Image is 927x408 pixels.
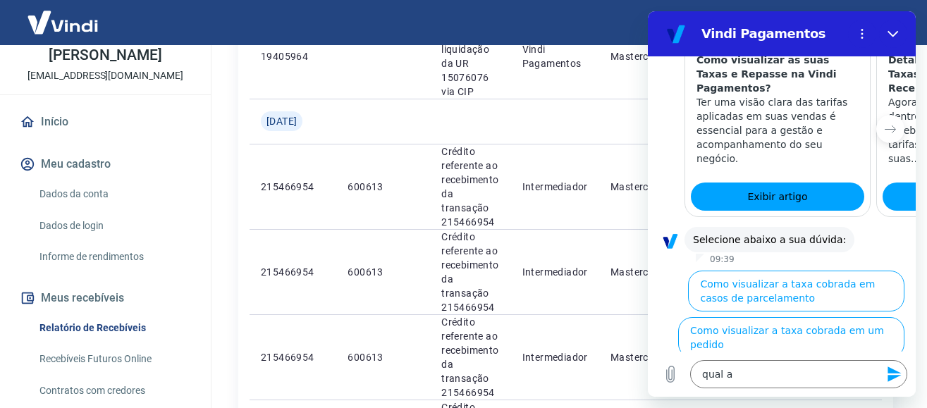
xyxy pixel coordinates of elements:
p: 600613 [348,350,419,364]
p: [EMAIL_ADDRESS][DOMAIN_NAME] [27,68,183,83]
img: Vindi [17,1,109,44]
button: Enviar mensagem [231,349,259,377]
p: 09:39 [62,242,87,254]
button: Como visualizar a taxa cobrada em um pedido [30,306,257,347]
a: Início [17,106,194,137]
a: Recebíveis Futuros Online [34,345,194,373]
p: Débito referente à liquidação da UR 15076076 via CIP [441,14,499,99]
a: Informe de rendimentos [34,242,194,271]
p: 600613 [348,180,419,194]
p: 600613 [348,265,419,279]
p: Mastercard [610,49,665,63]
p: Vindi Pagamentos [522,42,588,70]
p: 215466954 [261,180,325,194]
p: Mastercard [610,180,665,194]
h3: Detalhamento de Taxas/Tarifas no Relatório de Recebíveis [240,42,403,84]
span: Selecione abaixo a sua dúvida: [45,223,198,234]
button: Carregar arquivo [8,349,37,377]
a: Relatório de Recebíveis [34,314,194,342]
a: Dados da conta [34,180,194,209]
p: Intermediador [522,265,588,279]
p: Crédito referente ao recebimento da transação 215466954 [441,230,499,314]
p: Mastercard [610,265,665,279]
p: Intermediador [522,180,588,194]
a: Contratos com credores [34,376,194,405]
a: Dados de login [34,211,194,240]
iframe: Janela de mensagens [648,11,916,397]
p: Intermediador [522,350,588,364]
p: 215466954 [261,350,325,364]
button: Sair [859,10,910,36]
span: [DATE] [266,114,297,128]
p: 19405964 [261,49,325,63]
p: Mastercard [610,350,665,364]
button: Meu cadastro [17,149,194,180]
p: 215466954 [261,265,325,279]
p: [PERSON_NAME] [49,48,161,63]
button: Meus recebíveis [17,283,194,314]
p: Crédito referente ao recebimento da transação 215466954 [441,315,499,400]
textarea: qual a [42,349,259,377]
p: Agora você pode visualizar dentro da tela de relatório de recebíveis o detalhamento das tarifas q... [240,84,403,154]
a: Exibir artigo: 'Detalhamento de Taxas/Tarifas no Relatório de Recebíveis' [235,171,408,199]
button: Como visualizar a taxa cobrada em casos de parcelamento [40,259,257,300]
p: Crédito referente ao recebimento da transação 215466954 [441,144,499,229]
